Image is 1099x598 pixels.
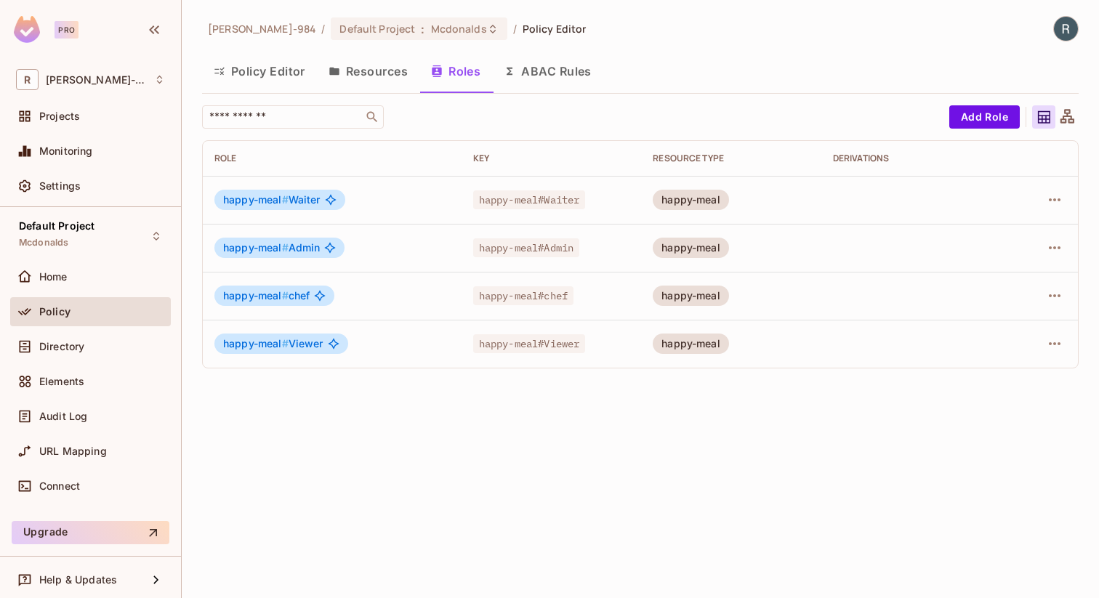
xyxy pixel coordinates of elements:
[339,22,415,36] span: Default Project
[214,153,450,164] div: Role
[473,238,579,257] span: happy-meal#Admin
[1054,17,1078,41] img: Ritik Gariya
[419,53,492,89] button: Roles
[39,271,68,283] span: Home
[833,153,990,164] div: Derivations
[653,153,810,164] div: RESOURCE TYPE
[223,194,321,206] span: Waiter
[39,341,84,352] span: Directory
[949,105,1020,129] button: Add Role
[223,242,320,254] span: Admin
[39,411,87,422] span: Audit Log
[39,180,81,192] span: Settings
[19,237,68,249] span: Mcdonalds
[39,145,93,157] span: Monitoring
[317,53,419,89] button: Resources
[473,190,586,209] span: happy-meal#Waiter
[513,22,517,36] li: /
[16,69,39,90] span: R
[492,53,603,89] button: ABAC Rules
[39,445,107,457] span: URL Mapping
[202,53,317,89] button: Policy Editor
[282,193,289,206] span: #
[653,334,729,354] div: happy-meal
[39,376,84,387] span: Elements
[282,241,289,254] span: #
[19,220,94,232] span: Default Project
[223,337,289,349] span: happy-meal
[653,286,729,306] div: happy-meal
[473,286,573,305] span: happy-meal#chef
[46,74,147,86] span: Workspace: Ritik-984
[55,21,78,39] div: Pro
[282,337,289,349] span: #
[39,480,80,492] span: Connect
[473,153,630,164] div: Key
[223,193,289,206] span: happy-meal
[223,290,310,302] span: chef
[14,16,40,43] img: SReyMgAAAABJRU5ErkJggg==
[653,190,729,210] div: happy-meal
[523,22,587,36] span: Policy Editor
[223,289,289,302] span: happy-meal
[39,574,117,586] span: Help & Updates
[223,338,323,349] span: Viewer
[473,334,586,353] span: happy-meal#Viewer
[420,23,425,35] span: :
[431,22,487,36] span: Mcdonalds
[223,241,289,254] span: happy-meal
[39,110,80,122] span: Projects
[208,22,315,36] span: the active workspace
[321,22,325,36] li: /
[12,521,169,544] button: Upgrade
[282,289,289,302] span: #
[653,238,729,258] div: happy-meal
[39,306,71,318] span: Policy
